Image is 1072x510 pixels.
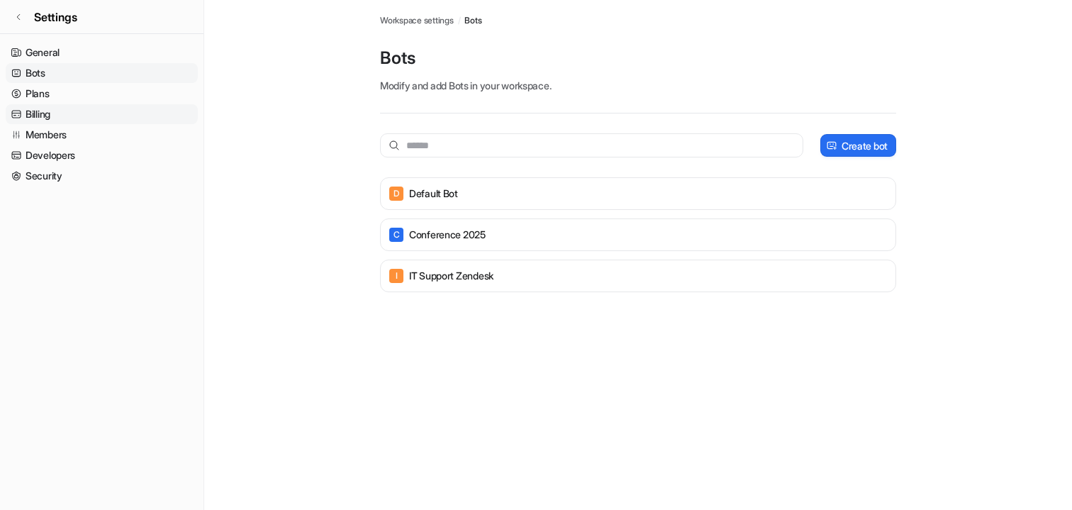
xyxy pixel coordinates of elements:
[389,228,403,242] span: C
[380,14,454,27] a: Workspace settings
[409,228,486,242] p: Conference 2025
[34,9,77,26] span: Settings
[389,269,403,283] span: I
[6,145,198,165] a: Developers
[6,63,198,83] a: Bots
[380,47,896,70] p: Bots
[380,78,896,93] p: Modify and add Bots in your workspace.
[6,84,198,104] a: Plans
[842,138,888,153] p: Create bot
[464,14,481,27] a: Bots
[820,134,896,157] button: Create bot
[6,43,198,62] a: General
[409,187,458,201] p: Default Bot
[6,125,198,145] a: Members
[458,14,461,27] span: /
[6,104,198,124] a: Billing
[826,140,837,151] img: create
[6,166,198,186] a: Security
[389,187,403,201] span: D
[409,269,493,283] p: IT Support Zendesk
